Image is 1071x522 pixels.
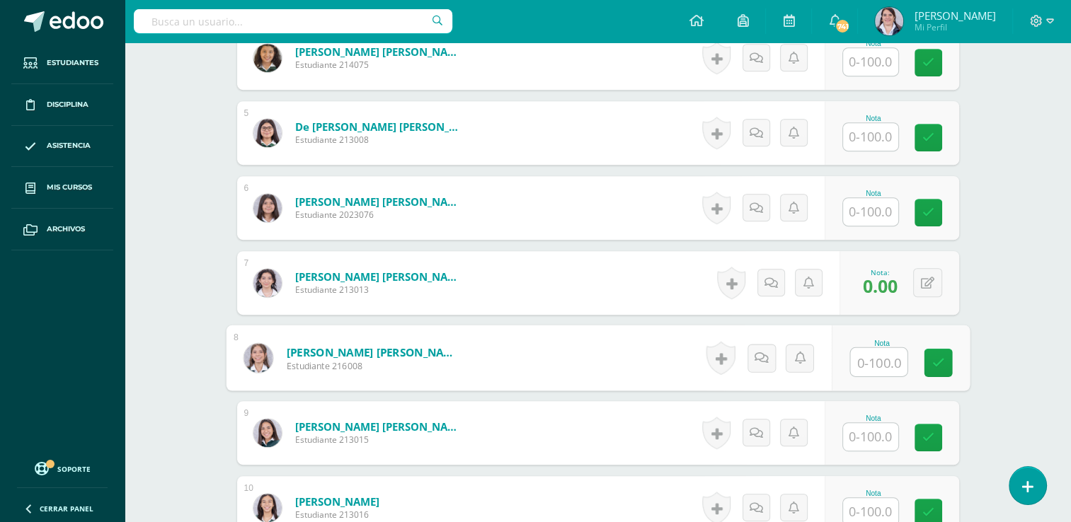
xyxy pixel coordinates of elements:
span: Mis cursos [47,182,92,193]
a: [PERSON_NAME] [PERSON_NAME] [295,269,465,284]
span: Estudiante 2023076 [295,209,465,221]
a: [PERSON_NAME] [PERSON_NAME] [286,344,461,359]
input: 0-100.0 [850,348,907,376]
a: [PERSON_NAME] [295,494,379,509]
input: 0-100.0 [843,48,898,76]
span: Estudiante 213008 [295,134,465,146]
a: Mis cursos [11,167,113,209]
a: Disciplina [11,84,113,126]
a: [PERSON_NAME] [PERSON_NAME] [295,419,465,434]
img: 9b86bf787ef71f28313df604483df034.png [253,194,282,222]
span: Disciplina [47,99,88,110]
input: 0-100.0 [843,198,898,226]
span: Estudiantes [47,57,98,69]
a: [PERSON_NAME] [PERSON_NAME] [295,195,465,209]
img: 56061778b055c7d63f82c18fcbe4ed22.png [253,419,282,447]
img: 304c455f5b35ca66d2d9859c4516224b.png [253,494,282,522]
span: 741 [835,18,850,34]
input: 0-100.0 [843,123,898,151]
div: Nota [842,40,905,47]
span: Estudiante 213016 [295,509,379,521]
span: Mi Perfil [914,21,995,33]
span: Estudiante 213015 [295,434,465,446]
a: [PERSON_NAME] [PERSON_NAME] [295,45,465,59]
span: 0.00 [863,274,898,298]
div: Nota [842,489,905,497]
a: Asistencia [11,126,113,168]
img: e20889350ad5515b27f10ece12a4bd09.png [253,119,282,147]
span: Asistencia [47,140,91,151]
img: a2f8dcacaf22a1cea2146a80c18ebfac.png [244,343,273,372]
div: Nota [842,115,905,122]
span: [PERSON_NAME] [914,8,995,23]
a: Estudiantes [11,42,113,84]
div: Nota [842,414,905,422]
input: 0-100.0 [843,423,898,451]
span: Cerrar panel [40,504,93,514]
div: Nota: [863,267,898,277]
span: Estudiante 216008 [286,359,461,372]
img: 2ceda2402a45186df6095a078298ac59.png [253,269,282,297]
div: Nota [849,339,914,347]
img: fcdda600d1f9d86fa9476b2715ffd3dc.png [875,7,903,35]
div: Nota [842,190,905,197]
input: Busca un usuario... [134,9,452,33]
span: Soporte [57,464,91,474]
a: Archivos [11,209,113,250]
span: Estudiante 213013 [295,284,465,296]
span: Archivos [47,224,85,235]
a: de [PERSON_NAME] [PERSON_NAME] [295,120,465,134]
a: Soporte [17,458,108,477]
span: Estudiante 214075 [295,59,465,71]
img: 7e18d2e6ff963cfcc281b81e16b0700e.png [253,44,282,72]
